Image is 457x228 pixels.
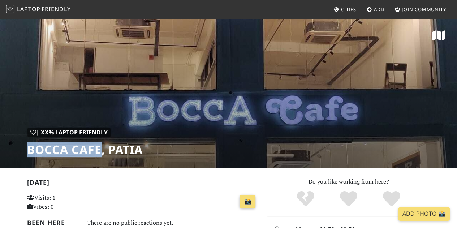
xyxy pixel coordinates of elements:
[6,5,14,13] img: LaptopFriendly
[392,3,449,16] a: Join Community
[402,6,446,13] span: Join Community
[17,5,40,13] span: Laptop
[27,178,259,189] h2: [DATE]
[327,190,370,208] div: Yes
[42,5,70,13] span: Friendly
[27,143,143,156] h1: BOCCA CAFE, PATIA
[87,218,259,228] div: There are no public reactions yet.
[267,177,430,186] p: Do you like working from here?
[240,195,255,208] a: 📸
[284,190,327,208] div: No
[6,3,71,16] a: LaptopFriendly LaptopFriendly
[364,3,387,16] a: Add
[374,6,384,13] span: Add
[27,193,99,212] p: Visits: 1 Vibes: 0
[27,219,78,227] h2: Been here
[27,128,111,137] div: | XX% Laptop Friendly
[341,6,356,13] span: Cities
[331,3,359,16] a: Cities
